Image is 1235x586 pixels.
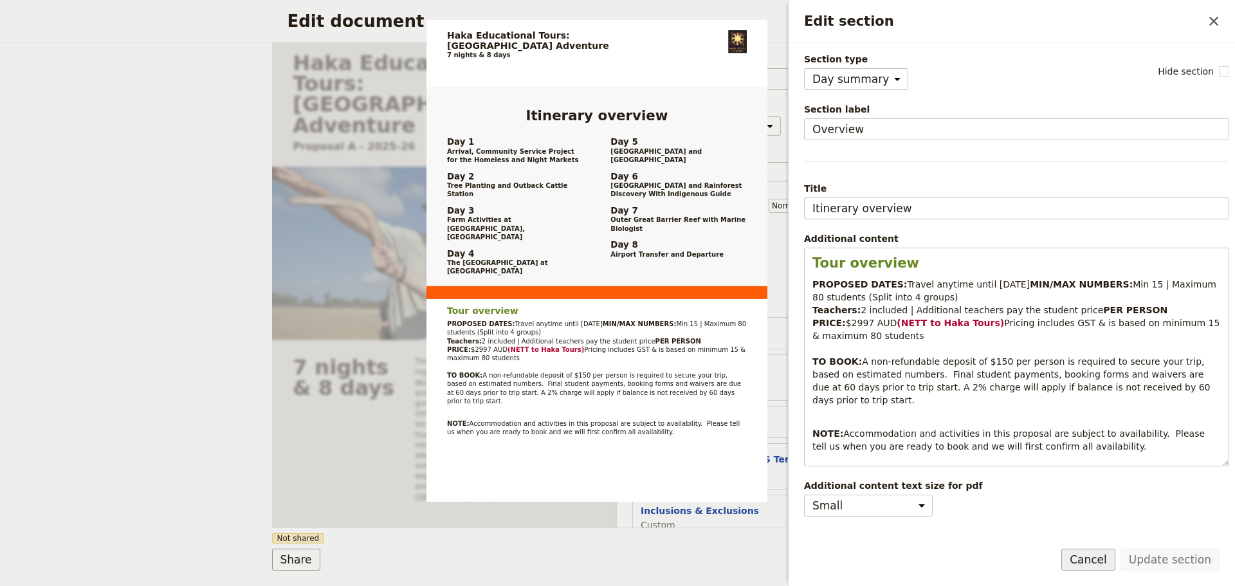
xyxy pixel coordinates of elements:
[1203,10,1225,32] button: Close drawer
[610,147,747,165] span: [GEOGRAPHIC_DATA] and [GEOGRAPHIC_DATA]
[1158,65,1214,78] span: Hide section
[610,215,747,233] span: Outer Great Barrier Reef with Marine Biologist
[447,171,583,181] span: Day 2
[272,549,320,571] button: Share
[1121,549,1220,571] button: Update section
[447,372,743,405] span: A non-refundable deposit of $150 per person is required to secure your trip, based on estimated n...
[812,279,907,289] strong: PROPOSED DATES:
[447,419,742,435] span: Accommodation and activities in this proposal are subject to availability. Please tell us when yo...
[447,337,703,353] strong: PER PERSON PRICE:
[812,318,1223,341] span: Pricing includes GST & is based on minimum 15 & maximum 80 students
[897,318,1004,328] strong: (NETT to Haka Tours)
[812,428,1208,452] span: Accommodation and activities in this proposal are subject to availability. Please tell us when yo...
[447,337,482,345] strong: Teachers:
[447,372,482,380] strong: TO BOOK:
[641,518,759,531] span: Custom
[447,320,748,336] span: Min 15 | Maximum 80 students (Split into 4 groups)
[447,181,583,199] span: Tree Planting and Outback Cattle Station
[812,305,861,315] strong: Teachers:
[907,279,1030,289] span: Travel anytime until [DATE]
[447,259,583,276] span: The [GEOGRAPHIC_DATA] at [GEOGRAPHIC_DATA]
[508,346,584,354] strong: (NETT to Haka Tours)
[812,428,843,439] strong: NOTE:
[846,318,897,328] span: $2997 AUD
[447,147,583,165] span: Arrival, Community Service Project for the Homeless and Night Markets
[812,255,919,271] span: Tour overview
[447,419,470,427] strong: NOTE:
[471,346,508,354] span: $2997 AUD
[804,479,1229,492] span: Additional content text size for pdf
[610,250,747,259] span: Airport Transfer and Departure
[1061,549,1115,571] button: Cancel
[481,337,655,345] span: 2 included | Additional teachers pay the student price
[804,118,1229,140] input: Section label
[447,320,515,328] strong: PROPOSED DATES:
[769,199,816,213] select: size
[272,533,325,544] span: Not shared
[288,12,929,31] h2: Edit document
[641,504,759,517] button: Inclusions & Exclusions
[447,306,518,316] span: Tour overview
[812,356,1213,405] span: A non-refundable deposit of $150 per person is required to secure your trip, based on estimated n...
[610,137,747,147] span: Day 5
[610,205,747,215] span: Day 7
[602,320,676,328] strong: MIN/MAX NUMBERS:
[812,356,862,367] strong: TO BOOK:
[447,107,747,123] h2: Itinerary overview
[447,137,583,147] span: Day 1
[804,495,933,517] select: Additional content text size for pdf
[804,103,1229,116] span: Section label
[728,30,747,53] img: Small World Journeys logo
[804,232,1229,245] div: Additional content
[861,305,1103,315] span: 2 included | Additional teachers pay the student price
[1030,279,1133,289] strong: MIN/MAX NUMBERS:
[447,30,708,51] h1: Haka Educational Tours:​ [GEOGRAPHIC_DATA] Adventure
[447,205,583,215] span: Day 3
[447,346,747,362] span: Pricing includes GST & is based on minimum 15 & maximum 80 students
[515,320,602,328] span: Travel anytime until [DATE]
[447,51,510,59] span: 7 nights & 8 days
[804,12,1203,31] h2: Edit section
[610,181,747,199] span: [GEOGRAPHIC_DATA] and Rainforest Discovery With Indigenous Guide
[804,197,1229,219] input: Title
[804,53,908,66] span: Section type
[447,215,583,241] span: Farm Activities at [GEOGRAPHIC_DATA], [GEOGRAPHIC_DATA]
[610,171,747,181] span: Day 6
[610,240,747,250] span: Day 8
[804,182,1229,195] span: Title
[447,248,583,259] span: Day 4
[804,68,908,90] select: Section type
